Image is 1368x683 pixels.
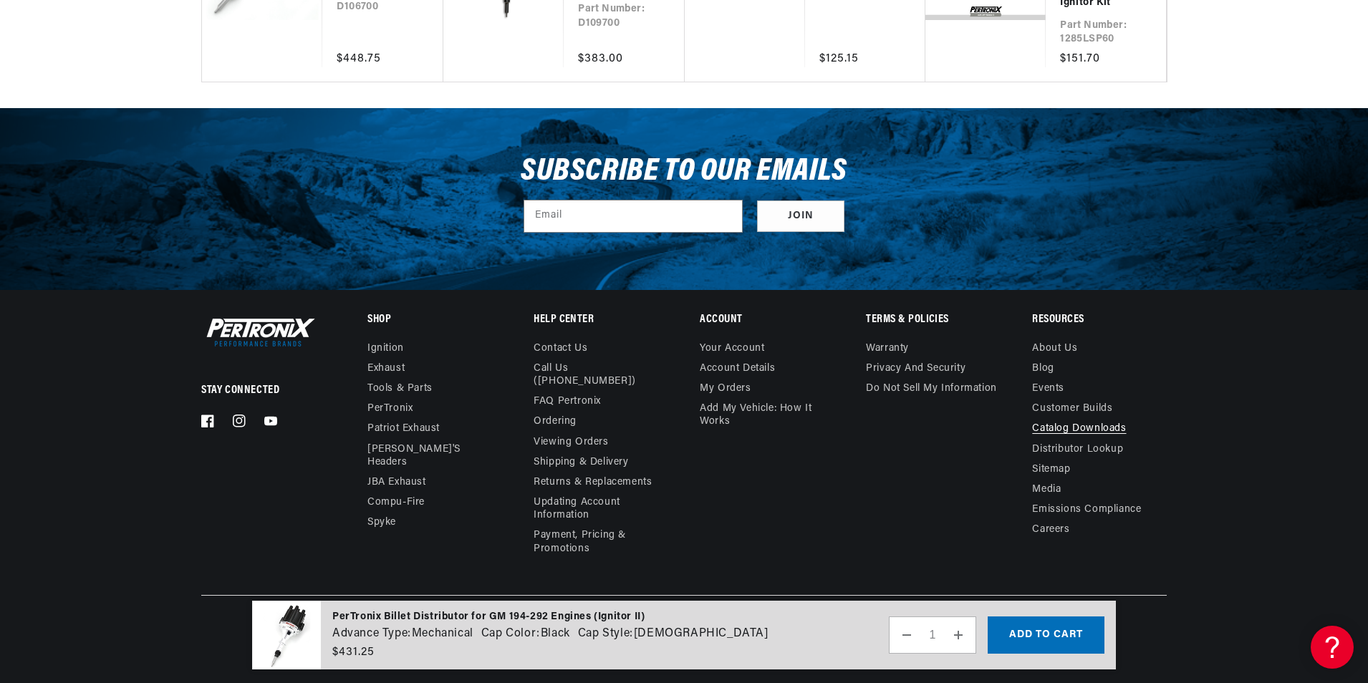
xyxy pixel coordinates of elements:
a: Exhaust [367,359,405,379]
a: Catalog Downloads [1032,419,1126,439]
button: Subscribe [757,200,844,233]
div: PerTronix Billet Distributor for GM 194-292 Engines (Ignitor II) [332,609,769,625]
input: Email [524,200,742,232]
dd: Mechanical [412,625,473,644]
button: Add to cart [988,616,1104,654]
a: PerTronix [367,399,413,419]
a: Tools & Parts [367,379,433,399]
a: Careers [1032,520,1069,540]
a: Your account [700,342,764,359]
a: Warranty [866,342,909,359]
a: Updating Account Information [534,493,657,525]
a: Contact us [534,342,587,359]
a: [PERSON_NAME]'s Headers [367,440,491,473]
a: Do not sell my information [866,379,997,399]
a: Events [1032,379,1064,399]
dt: Cap Style: [578,625,633,644]
a: Shipping & Delivery [534,452,628,473]
h3: Subscribe to our emails [521,158,847,185]
a: Sitemap [1032,460,1070,480]
a: My orders [700,379,751,399]
a: Payment, Pricing & Promotions [534,525,668,558]
a: Media [1032,480,1061,500]
a: Customer Builds [1032,399,1112,419]
a: FAQ Pertronix [534,392,601,412]
a: About Us [1032,342,1077,359]
span: $431.25 [332,644,375,661]
dd: Black [541,625,570,644]
a: Account details [700,359,775,379]
a: Patriot Exhaust [367,419,440,439]
a: Blog [1032,359,1054,379]
dt: Cap Color: [481,625,540,644]
img: Pertronix [201,315,316,349]
a: Compu-Fire [367,493,425,513]
a: Emissions compliance [1032,500,1141,520]
a: Privacy and Security [866,359,965,379]
a: Distributor Lookup [1032,440,1123,460]
dd: [DEMOGRAPHIC_DATA] [634,625,769,644]
a: Spyke [367,513,396,533]
img: PerTronix Billet Distributor for GM 194-292 Engines (Ignitor II) [252,601,321,670]
a: JBA Exhaust [367,473,426,493]
dt: Advance Type: [332,625,411,644]
a: Returns & Replacements [534,473,652,493]
a: Ordering [534,412,577,432]
a: Viewing Orders [534,432,608,452]
a: Add My Vehicle: How It Works [700,399,834,432]
p: Stay Connected [201,383,321,398]
a: Ignition [367,342,404,359]
a: Call Us ([PHONE_NUMBER]) [534,359,657,392]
